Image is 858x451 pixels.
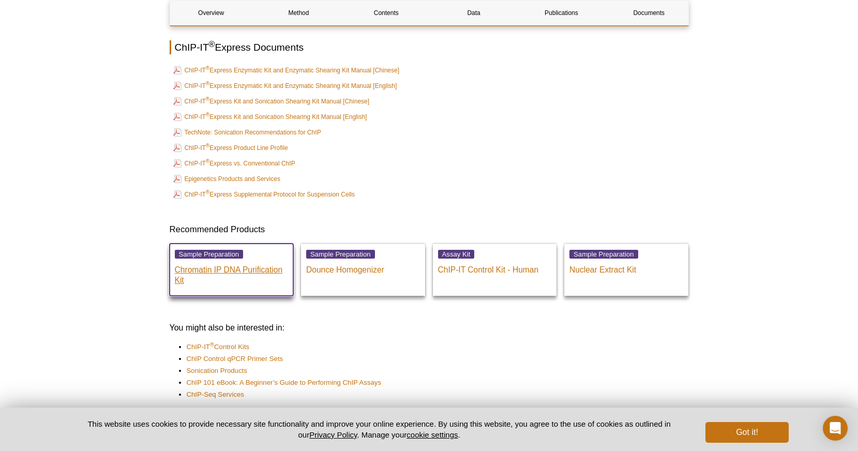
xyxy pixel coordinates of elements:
[173,80,397,92] a: ChIP-IT®Express Enzymatic Kit and Enzymatic Shearing Kit Manual [English]
[407,430,458,439] button: cookie settings
[823,416,848,441] div: Open Intercom Messenger
[438,260,552,275] p: ChIP-IT Control Kit - Human
[206,158,209,164] sup: ®
[564,244,688,296] a: Sample Preparation Nuclear Extract Kit
[187,389,244,400] a: ChIP-Seq Services
[569,250,638,259] span: Sample Preparation
[173,126,321,139] a: TechNote: Sonication Recommendations for ChIP
[306,250,375,259] span: Sample Preparation
[206,65,209,71] sup: ®
[187,378,382,388] a: ChIP 101 eBook: A Beginner’s Guide to Performing ChIP Assays
[173,64,400,77] a: ChIP-IT®Express Enzymatic Kit and Enzymatic Shearing Kit Manual [Chinese]
[170,1,252,25] a: Overview
[173,188,355,201] a: ChIP-IT®Express Supplemental Protocol for Suspension Cells
[438,250,475,259] span: Assay Kit
[206,189,209,195] sup: ®
[175,250,244,259] span: Sample Preparation
[309,430,357,439] a: Privacy Policy
[306,260,420,275] p: Dounce Homogenizer
[206,143,209,148] sup: ®
[433,244,557,296] a: Assay Kit ChIP-IT Control Kit - Human
[258,1,340,25] a: Method
[173,157,295,170] a: ChIP-IT®Express vs. Conventional ChIP
[608,1,690,25] a: Documents
[173,111,367,123] a: ChIP-IT®Express Kit and Sonication Shearing Kit Manual [English]
[206,96,209,102] sup: ®
[206,112,209,117] sup: ®
[170,40,689,54] h2: ChIP-IT Express Documents
[173,173,280,185] a: Epigenetics Products and Services
[520,1,603,25] a: Publications
[170,322,689,334] h3: You might also be interested in:
[187,342,250,352] a: ChIP-IT®Control Kits
[432,1,515,25] a: Data
[210,341,214,348] sup: ®
[345,1,427,25] a: Contents
[187,366,247,376] a: Sonication Products
[170,244,294,296] a: Sample Preparation Chromatin IP DNA Purification Kit
[569,260,683,275] p: Nuclear Extract Kit
[173,142,288,154] a: ChIP-IT®Express Product Line Profile
[705,422,788,443] button: Got it!
[173,95,370,108] a: ChIP-IT®Express Kit and Sonication Shearing Kit Manual [Chinese]
[175,260,289,285] p: Chromatin IP DNA Purification Kit
[206,81,209,86] sup: ®
[170,223,689,236] h3: Recommended Products
[209,40,215,49] sup: ®
[301,244,425,296] a: Sample Preparation Dounce Homogenizer
[187,354,283,364] a: ChIP Control qPCR Primer Sets
[70,418,689,440] p: This website uses cookies to provide necessary site functionality and improve your online experie...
